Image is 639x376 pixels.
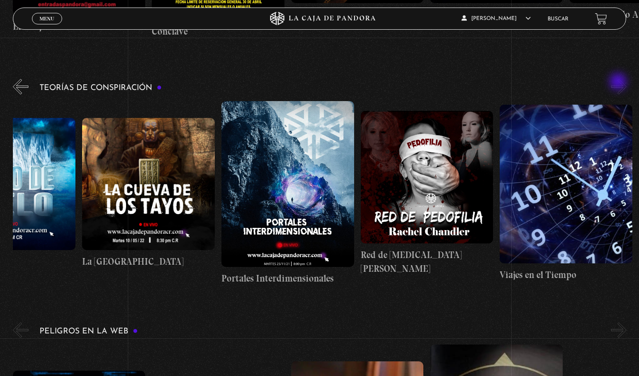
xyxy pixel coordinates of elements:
h4: El Conjuro [13,20,146,34]
h3: Teorías de Conspiración [39,84,162,92]
button: Next [611,79,627,94]
span: Cerrar [37,23,58,30]
h4: Red de [MEDICAL_DATA] [PERSON_NAME] [361,248,493,276]
button: Previous [13,79,28,94]
h4: Portales Interdimensionales [221,271,354,286]
h4: Viajes en el Tiempo [500,268,632,282]
a: Red de [MEDICAL_DATA] [PERSON_NAME] [361,101,493,285]
button: Next [611,322,627,338]
a: La [GEOGRAPHIC_DATA] [82,101,215,285]
a: Buscar [548,16,568,22]
h4: La [GEOGRAPHIC_DATA] [82,255,215,269]
span: Menu [39,16,54,21]
h4: Conclave [152,24,284,39]
a: View your shopping cart [595,12,607,24]
a: Portales Interdimensionales [221,101,354,285]
span: [PERSON_NAME] [461,16,531,21]
button: Previous [13,322,28,338]
h3: Peligros en la web [39,327,138,336]
a: Viajes en el Tiempo [500,101,632,285]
